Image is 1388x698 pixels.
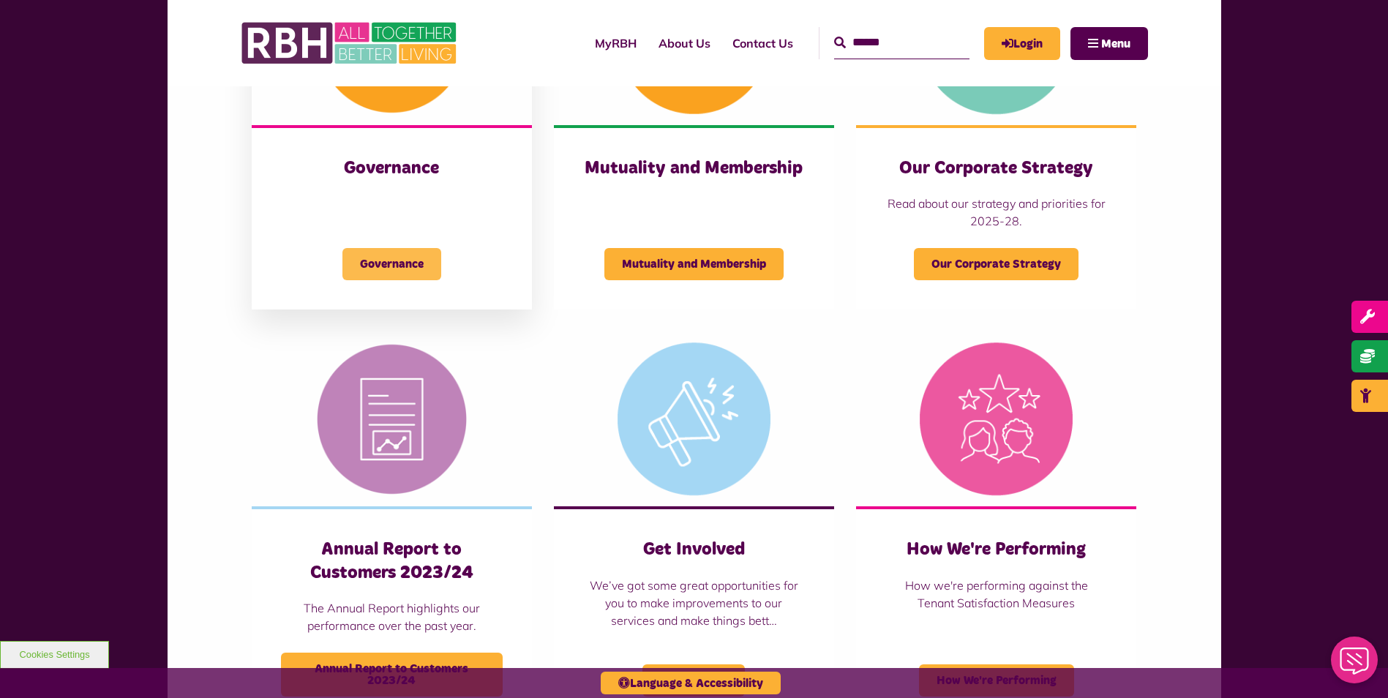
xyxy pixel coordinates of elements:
span: Mutuality and Membership [604,248,784,280]
a: MyRBH [584,23,648,63]
span: Get Involved [642,664,745,697]
img: RBH [241,15,460,72]
img: Get Involved [554,331,834,507]
span: Menu [1101,38,1130,50]
input: Search [834,27,969,59]
button: Navigation [1070,27,1148,60]
p: The Annual Report highlights our performance over the past year. [281,599,503,634]
img: We're Performing [856,331,1136,507]
span: How We're Performing [919,664,1074,697]
a: MyRBH [984,27,1060,60]
p: We’ve got some great opportunities for you to make improvements to our services and make things b... [583,577,805,629]
span: Annual Report to Customers 2023/24 [281,653,503,697]
h3: Governance [281,157,503,180]
button: Language & Accessibility [601,672,781,694]
h3: Annual Report to Customers 2023/24 [281,538,503,584]
a: Contact Us [721,23,804,63]
iframe: Netcall Web Assistant for live chat [1322,632,1388,698]
a: About Us [648,23,721,63]
h3: Mutuality and Membership [583,157,805,180]
p: Read about our strategy and priorities for 2025-28. [885,195,1107,230]
p: How we're performing against the Tenant Satisfaction Measures [885,577,1107,612]
h3: Our Corporate Strategy [885,157,1107,180]
span: Our Corporate Strategy [914,248,1078,280]
img: Reports [252,331,532,507]
span: Governance [342,248,441,280]
h3: How We're Performing [885,538,1107,561]
h3: Get Involved [583,538,805,561]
